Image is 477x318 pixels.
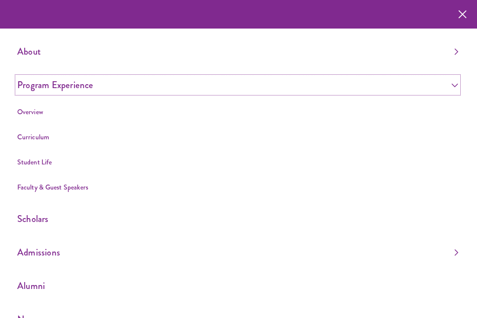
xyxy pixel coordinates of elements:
a: About [17,43,458,60]
a: Faculty & Guest Speakers [17,182,88,192]
a: Program Experience [17,77,458,93]
a: Curriculum [17,132,49,142]
a: Scholars [17,211,458,227]
a: Admissions [17,244,458,260]
a: Overview [17,107,43,117]
a: Alumni [17,278,458,294]
a: Student Life [17,157,52,167]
